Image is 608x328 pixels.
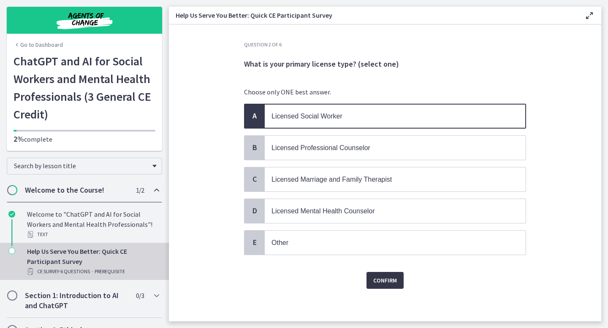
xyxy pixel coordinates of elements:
[59,266,90,277] span: · 6 Questions
[27,209,159,239] div: Welcome to "ChatGPT and AI for Social Workers and Mental Health Professionals"!
[244,41,526,48] h3: Question 2 of 6
[373,275,397,285] span: Confirm
[244,59,399,69] span: What is your primary license type? (select one)
[250,174,260,184] span: C
[14,161,148,170] span: Search by lesson title
[34,10,135,30] img: Agents of Change Social Work Test Prep
[250,237,260,247] span: E
[92,266,93,277] span: ·
[27,229,159,239] div: Text
[271,239,288,246] span: Other
[14,134,24,144] span: 2%
[95,266,125,277] span: PREREQUISITE
[250,111,260,121] span: A
[271,207,375,215] span: Licensed Mental Health Counselor
[244,87,526,97] p: Choose only ONE best answer.
[136,290,144,301] span: 0 / 3
[8,211,15,218] i: Completed
[271,144,370,151] span: Licensed Professional Counselor
[250,142,260,153] span: B
[271,113,342,120] span: Licensed Social Worker
[25,290,128,311] h2: Section 1: Introduction to AI and ChatGPT
[136,185,144,195] span: 1 / 2
[14,52,155,123] h1: ChatGPT and AI for Social Workers and Mental Health Professionals (3 General CE Credit)
[14,134,155,144] p: complete
[27,246,159,277] div: Help Us Serve You Better: Quick CE Participant Survey
[271,176,392,183] span: Licensed Marriage and Family Therapist
[25,185,128,195] h2: Welcome to the Course!
[250,206,260,216] span: D
[14,40,63,49] a: Go to Dashboard
[176,10,571,20] h3: Help Us Serve You Better: Quick CE Participant Survey
[27,266,159,277] div: CE Survey
[366,272,404,289] button: Confirm
[7,158,162,175] div: Search by lesson title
